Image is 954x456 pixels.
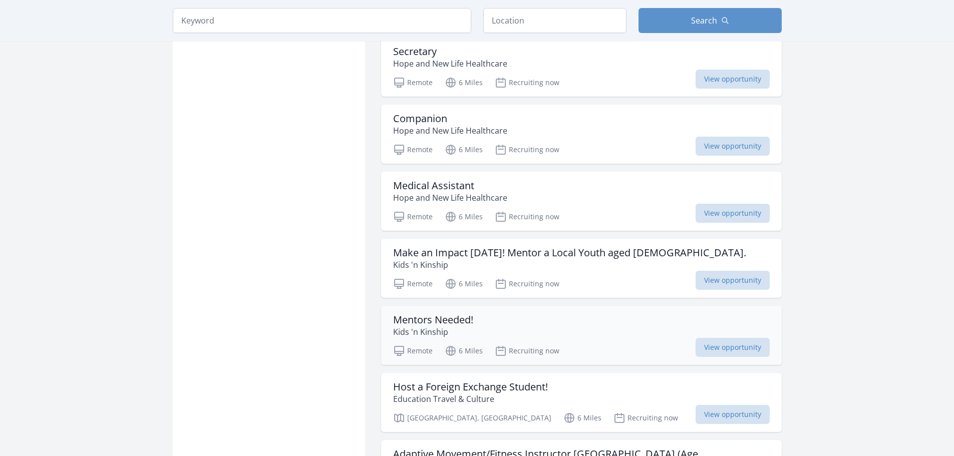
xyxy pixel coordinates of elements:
p: Kids 'n Kinship [393,259,746,271]
p: 6 Miles [445,211,483,223]
p: Recruiting now [613,412,678,424]
p: Recruiting now [495,77,559,89]
button: Search [639,8,782,33]
p: Remote [393,77,433,89]
p: Hope and New Life Healthcare [393,125,507,137]
span: View opportunity [696,338,770,357]
h3: Host a Foreign Exchange Student! [393,381,548,393]
h3: Secretary [393,46,507,58]
p: Hope and New Life Healthcare [393,58,507,70]
span: View opportunity [696,405,770,424]
p: 6 Miles [563,412,601,424]
span: View opportunity [696,271,770,290]
p: Remote [393,211,433,223]
p: Recruiting now [495,144,559,156]
span: Search [691,15,717,27]
p: Remote [393,144,433,156]
p: 6 Miles [445,144,483,156]
a: Medical Assistant Hope and New Life Healthcare Remote 6 Miles Recruiting now View opportunity [381,172,782,231]
p: Hope and New Life Healthcare [393,192,507,204]
p: 6 Miles [445,278,483,290]
h3: Make an Impact [DATE]! Mentor a Local Youth aged [DEMOGRAPHIC_DATA]. [393,247,746,259]
p: Recruiting now [495,211,559,223]
a: Companion Hope and New Life Healthcare Remote 6 Miles Recruiting now View opportunity [381,105,782,164]
a: Secretary Hope and New Life Healthcare Remote 6 Miles Recruiting now View opportunity [381,38,782,97]
p: Remote [393,345,433,357]
p: 6 Miles [445,345,483,357]
h3: Mentors Needed! [393,314,473,326]
p: Remote [393,278,433,290]
h3: Companion [393,113,507,125]
a: Make an Impact [DATE]! Mentor a Local Youth aged [DEMOGRAPHIC_DATA]. Kids 'n Kinship Remote 6 Mil... [381,239,782,298]
p: Education Travel & Culture [393,393,548,405]
a: Host a Foreign Exchange Student! Education Travel & Culture [GEOGRAPHIC_DATA], [GEOGRAPHIC_DATA] ... [381,373,782,432]
span: View opportunity [696,137,770,156]
input: Keyword [173,8,471,33]
a: Mentors Needed! Kids 'n Kinship Remote 6 Miles Recruiting now View opportunity [381,306,782,365]
input: Location [483,8,626,33]
span: View opportunity [696,204,770,223]
p: Recruiting now [495,278,559,290]
h3: Medical Assistant [393,180,507,192]
p: [GEOGRAPHIC_DATA], [GEOGRAPHIC_DATA] [393,412,551,424]
p: Recruiting now [495,345,559,357]
p: 6 Miles [445,77,483,89]
p: Kids 'n Kinship [393,326,473,338]
span: View opportunity [696,70,770,89]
